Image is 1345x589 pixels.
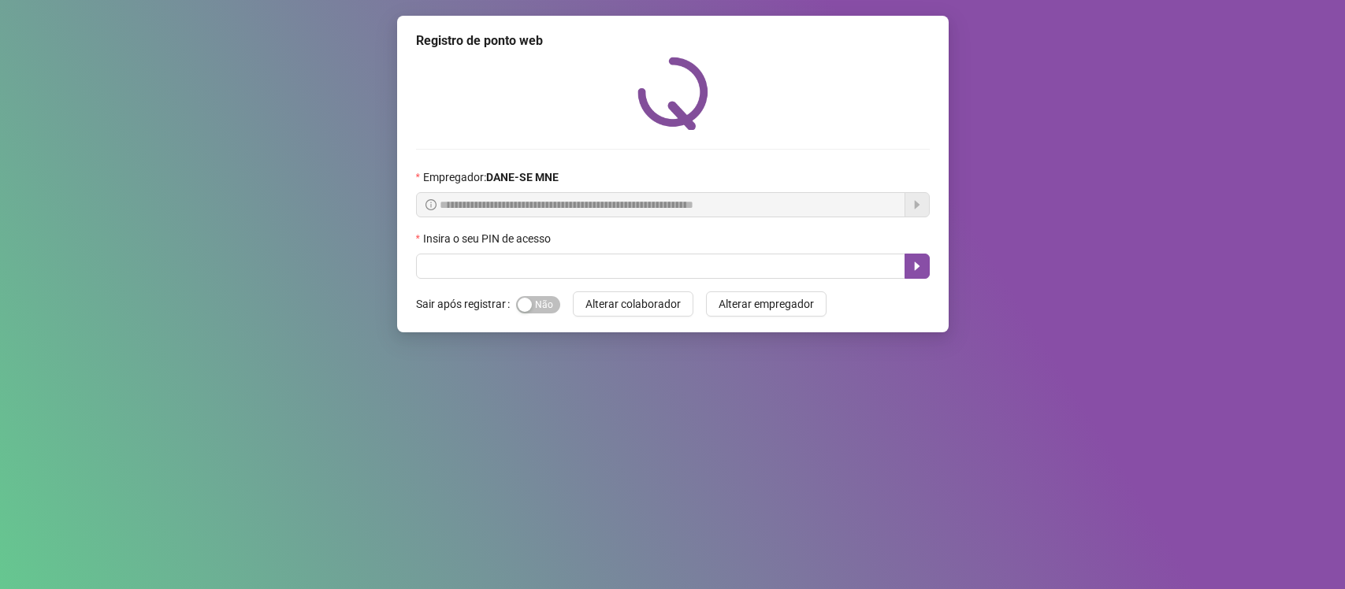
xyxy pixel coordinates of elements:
span: Empregador : [423,169,559,186]
strong: DANE-SE MNE [486,171,559,183]
div: Registro de ponto web [416,31,930,50]
span: Alterar colaborador [585,295,681,313]
label: Insira o seu PIN de acesso [416,230,561,247]
button: Alterar empregador [706,291,827,317]
span: Alterar empregador [719,295,814,313]
span: info-circle [425,199,437,210]
label: Sair após registrar [416,291,516,317]
span: caret-right [911,260,923,272]
button: Alterar colaborador [573,291,693,317]
img: QRPoint [637,57,708,130]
